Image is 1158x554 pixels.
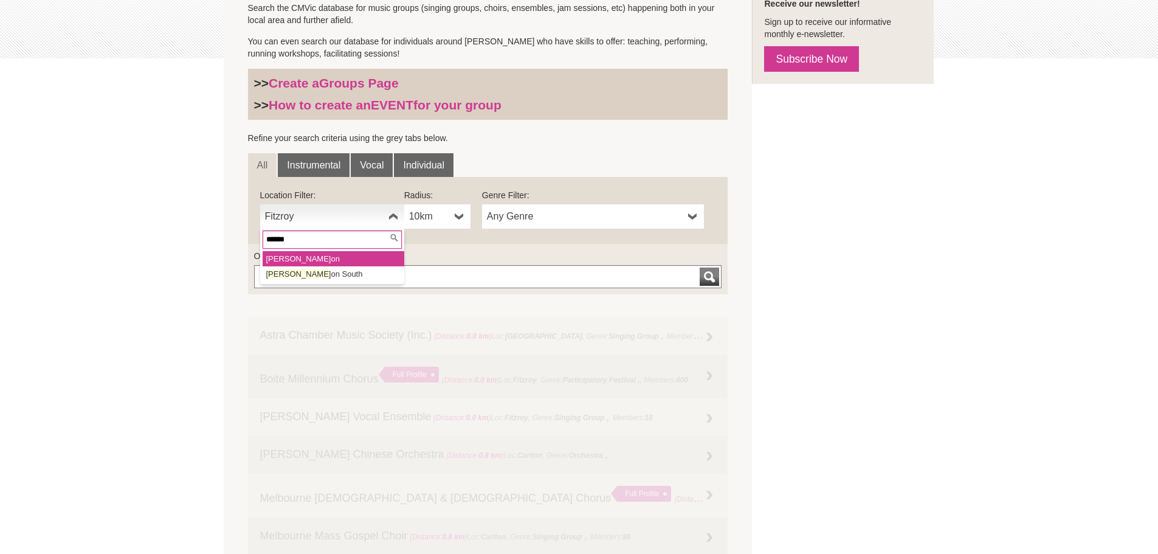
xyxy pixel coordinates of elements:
a: Instrumental [278,153,350,178]
h3: >> [254,97,722,113]
a: Create aGroups Page [269,76,399,90]
a: Vocal [351,153,393,178]
span: Fitzroy [265,209,384,224]
span: (Distance: ) [675,492,732,504]
label: Genre Filter: [482,189,704,201]
span: Loc: , Genre: , Members: [442,376,688,384]
div: Full Profile [379,367,439,383]
p: You can even search our database for individuals around [PERSON_NAME] who have skills to offer: t... [248,35,728,60]
strong: 0.0 km [466,332,489,341]
p: Search the CMVic database for music groups (singing groups, choirs, ensembles, jam sessions, etc)... [248,2,728,26]
strong: 0.0 km [474,376,497,384]
span: (Distance: ) [410,533,467,541]
a: All [248,153,277,178]
a: 10km [404,204,470,229]
li: on South [263,266,404,282]
strong: 400 [676,376,688,384]
strong: Singing Group , [554,414,608,422]
strong: Carlton [517,451,543,460]
label: Location Filter: [260,189,404,201]
a: [PERSON_NAME] Chinese Orchestra (Distance:0.8 km)Loc:Carlton, Genre:Orchestra ,, [248,436,728,474]
strong: Fitzroy [505,414,528,422]
span: (Distance: ) [446,451,504,460]
strong: 0.8 km [442,533,464,541]
span: 10km [409,209,450,224]
span: (Distance: ) [433,414,491,422]
a: Astra Chamber Music Society (Inc.) (Distance:0.0 km)Loc:[GEOGRAPHIC_DATA], Genre:Singing Group ,,... [248,317,728,355]
span: Loc: , Genre: , [675,492,869,504]
a: Individual [394,153,453,178]
strong: Singing Group , [532,533,587,541]
strong: [GEOGRAPHIC_DATA] [505,332,582,341]
span: Any Genre [487,209,683,224]
a: [PERSON_NAME] Vocal Ensemble (Distance:0.0 km)Loc:Fitzroy, Genre:Singing Group ,, Members:18 [248,398,728,436]
span: (Distance: ) [442,376,500,384]
strong: Participatory Festival , [563,376,640,384]
strong: Groups Page [319,76,399,90]
a: Fitzroy [260,204,404,229]
strong: 0.0 km [466,414,488,422]
strong: 0.8 km [478,451,501,460]
strong: Orchestra , [569,451,607,460]
span: Loc: , Genre: , Members: [432,414,653,422]
label: Or find a Group by Keywords [254,250,722,262]
label: Radius: [404,189,470,201]
a: Any Genre [482,204,704,229]
span: Loc: , Genre: , Members: [408,533,631,541]
a: Boite Millennium Chorus Full Profile (Distance:0.0 km)Loc:Fitzroy, Genre:Participatory Festival ,... [248,355,728,398]
p: Sign up to receive our informative monthly e-newsletter. [764,16,922,40]
span: Loc: , Genre: , [444,451,609,460]
p: Refine your search criteria using the grey tabs below. [248,132,728,144]
div: Full Profile [611,486,671,502]
span: (Distance: ) [434,332,492,341]
em: [PERSON_NAME] [266,254,331,263]
strong: 18 [645,414,653,422]
strong: Singing Group , [608,332,663,341]
strong: EVENT [371,98,413,112]
strong: Carlton [481,533,506,541]
em: [PERSON_NAME] [266,269,331,279]
strong: Fitzroy [513,376,537,384]
a: How to create anEVENTfor your group [269,98,501,112]
strong: 80 [622,533,630,541]
span: Loc: , Genre: , Members: [432,329,763,341]
a: Subscribe Now [764,46,859,72]
a: Melbourne [DEMOGRAPHIC_DATA] & [DEMOGRAPHIC_DATA] Chorus Full Profile (Distance:0.8 km)Loc:, Genre:, [248,474,728,518]
li: on [263,251,404,266]
h3: >> [254,75,722,91]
